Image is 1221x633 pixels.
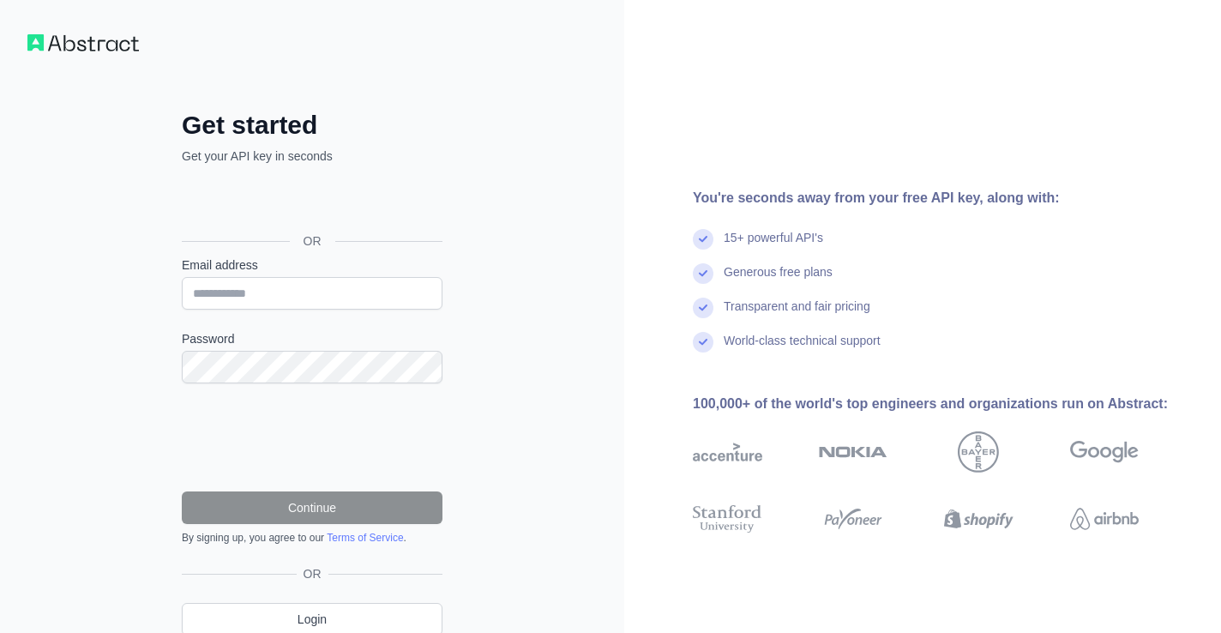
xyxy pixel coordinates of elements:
[819,502,888,536] img: payoneer
[290,232,335,250] span: OR
[724,263,833,298] div: Generous free plans
[1070,502,1140,536] img: airbnb
[819,431,888,473] img: nokia
[693,332,713,353] img: check mark
[182,404,442,471] iframe: reCAPTCHA
[724,229,823,263] div: 15+ powerful API's
[182,256,442,274] label: Email address
[182,148,442,165] p: Get your API key in seconds
[1070,431,1140,473] img: google
[182,531,442,545] div: By signing up, you agree to our .
[724,332,881,366] div: World-class technical support
[27,34,139,51] img: Workflow
[182,491,442,524] button: Continue
[944,502,1013,536] img: shopify
[182,110,442,141] h2: Get started
[693,188,1194,208] div: You're seconds away from your free API key, along with:
[182,330,442,347] label: Password
[693,229,713,250] img: check mark
[693,431,762,473] img: accenture
[724,298,870,332] div: Transparent and fair pricing
[958,431,999,473] img: bayer
[693,394,1194,414] div: 100,000+ of the world's top engineers and organizations run on Abstract:
[693,263,713,284] img: check mark
[173,184,448,221] iframe: Sign in with Google Button
[297,565,328,582] span: OR
[327,532,403,544] a: Terms of Service
[693,502,762,536] img: stanford university
[693,298,713,318] img: check mark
